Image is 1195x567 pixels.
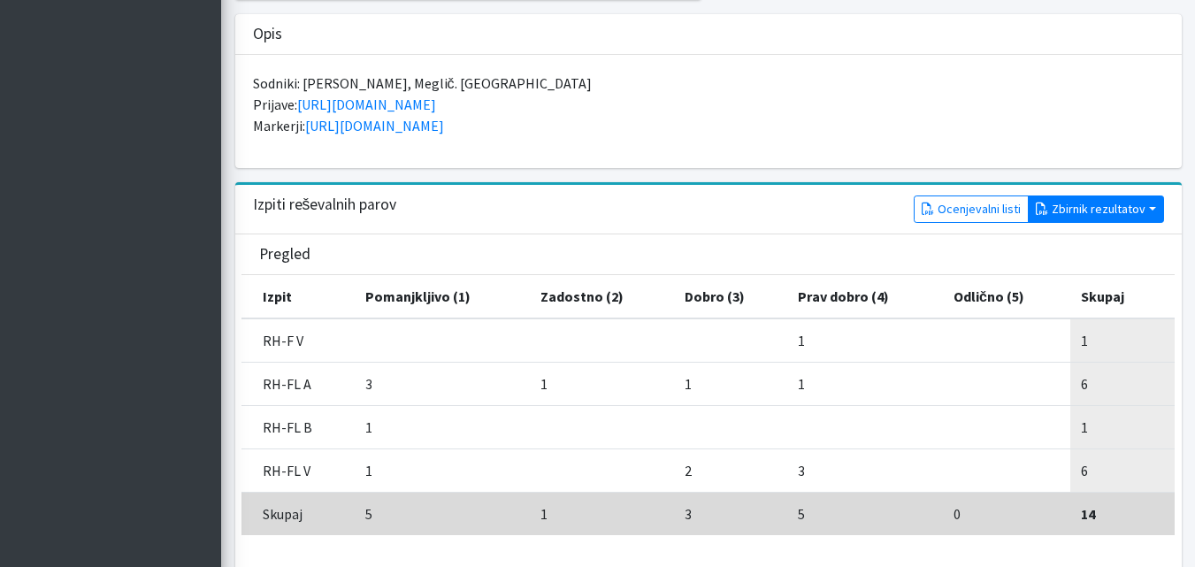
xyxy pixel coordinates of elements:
td: 6 [1070,363,1175,406]
th: Prav dobro (4) [787,275,943,318]
th: Dobro (3) [674,275,787,318]
h3: Izpiti reševalnih parov [253,195,397,214]
th: Zadostno (2) [530,275,675,318]
td: 1 [1070,406,1175,449]
td: 1 [355,449,530,493]
td: 6 [1070,449,1175,493]
td: 2 [674,449,787,493]
td: 1 [1070,318,1175,363]
strong: 14 [1081,505,1095,523]
td: 3 [787,449,943,493]
button: Zbirnik rezultatov [1028,195,1164,223]
th: Izpit [241,275,355,318]
td: 3 [355,363,530,406]
td: 1 [530,493,675,536]
td: 3 [674,493,787,536]
td: RH-FL V [241,449,355,493]
th: Odlično (5) [943,275,1070,318]
td: 1 [355,406,530,449]
h3: Pregled [259,245,310,264]
td: 5 [355,493,530,536]
p: Sodniki: [PERSON_NAME], Meglič. [GEOGRAPHIC_DATA] Prijave: Markerji: [253,73,1164,136]
td: 5 [787,493,943,536]
td: Skupaj [241,493,355,536]
td: 1 [530,363,675,406]
td: 1 [787,363,943,406]
h3: Opis [253,25,282,43]
td: 1 [787,318,943,363]
th: Pomanjkljivo (1) [355,275,530,318]
td: 1 [674,363,787,406]
a: [URL][DOMAIN_NAME] [305,117,444,134]
th: Skupaj [1070,275,1175,318]
a: [URL][DOMAIN_NAME] [297,96,436,113]
td: RH-FL B [241,406,355,449]
td: RH-F V [241,318,355,363]
td: RH-FL A [241,363,355,406]
td: 0 [943,493,1070,536]
a: Ocenjevalni listi [914,195,1029,223]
